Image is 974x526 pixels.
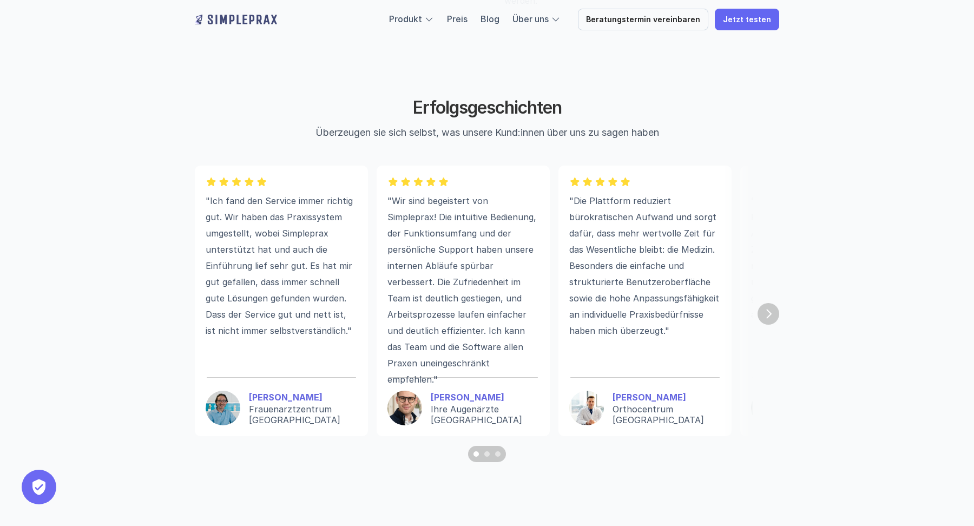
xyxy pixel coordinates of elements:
[206,193,357,339] p: "Ich fand den Service immer richtig gut. Wir haben das Praxissystem umgestellt, wobei Simpleprax ...
[751,193,903,323] p: "In unserer psychotherapeutischen Praxis hat Simpleprax nicht nur den Alltag vereinfacht, sondern...
[492,446,506,462] button: Scroll to page 3
[751,391,903,425] a: Nicolas Mandt
[431,392,504,403] strong: [PERSON_NAME]
[569,193,721,339] p: "Die Plattform reduziert bürokratischen Aufwand und sorgt dafür, dass mehr wertvolle Zeit für das...
[249,392,323,403] strong: [PERSON_NAME]
[389,14,422,24] a: Produkt
[482,446,492,462] button: Scroll to page 2
[512,14,549,24] a: Über uns
[387,391,539,425] a: [PERSON_NAME]Ihre Augenärzte [GEOGRAPHIC_DATA]
[751,391,786,425] img: Nicolas Mandt
[206,391,357,425] a: [PERSON_NAME]Frauenarztzentrum [GEOGRAPHIC_DATA]
[284,125,690,140] p: Überzeugen sie sich selbst, was unsere Kund:innen über uns zu sagen haben
[447,14,468,24] a: Preis
[387,193,539,387] p: "Wir sind begeistert von Simpleprax! Die intuitive Bedienung, der Funktionsumfang und der persönl...
[740,166,913,297] li: 4 of 8
[613,392,686,403] strong: [PERSON_NAME]
[481,14,499,24] a: Blog
[558,166,732,297] li: 3 of 8
[249,404,357,425] p: Frauenarztzentrum [GEOGRAPHIC_DATA]
[195,166,779,462] fieldset: Carousel pagination controls
[613,404,721,425] p: Orthocentrum [GEOGRAPHIC_DATA]
[195,166,368,297] li: 1 of 8
[377,166,550,436] li: 2 of 8
[431,404,539,425] p: Ihre Augenärzte [GEOGRAPHIC_DATA]
[723,15,771,24] p: Jetzt testen
[586,15,700,24] p: Beratungstermin vereinbaren
[468,446,482,462] button: Scroll to page 1
[578,9,708,30] a: Beratungstermin vereinbaren
[758,303,779,325] button: Next
[715,9,779,30] a: Jetzt testen
[569,391,721,425] a: [PERSON_NAME]Orthocentrum [GEOGRAPHIC_DATA]
[284,97,690,118] h2: Erfolgsgeschichten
